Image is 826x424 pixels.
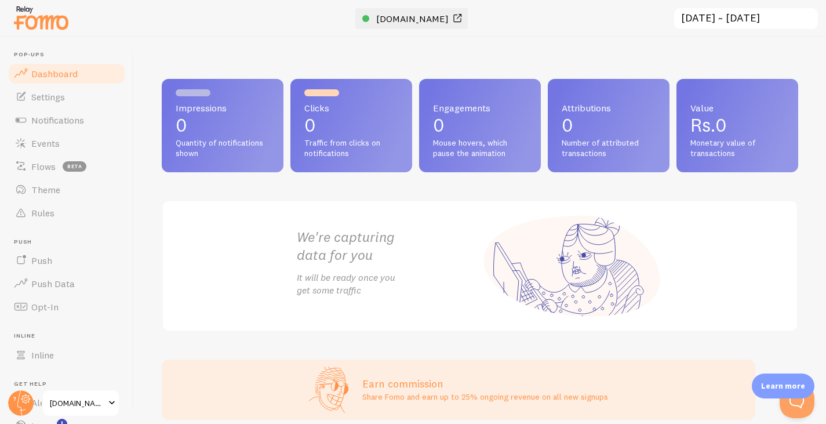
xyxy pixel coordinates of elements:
[690,103,784,113] span: Value
[297,271,480,298] p: It will be ready once you get some traffic
[63,161,86,172] span: beta
[7,62,126,85] a: Dashboard
[297,228,480,264] h2: We're capturing data for you
[31,161,56,172] span: Flows
[42,389,120,417] a: [DOMAIN_NAME]
[31,114,84,126] span: Notifications
[31,91,65,103] span: Settings
[31,255,52,266] span: Push
[7,272,126,295] a: Push Data
[31,68,78,79] span: Dashboard
[780,383,814,418] iframe: Help Scout Beacon - Open
[304,103,398,113] span: Clicks
[14,51,126,59] span: Pop-ups
[761,380,805,392] p: Learn more
[7,132,126,155] a: Events
[31,349,54,361] span: Inline
[14,238,126,246] span: Push
[7,85,126,108] a: Settings
[31,278,75,289] span: Push Data
[752,374,814,398] div: Learn more
[176,116,270,135] p: 0
[690,114,727,136] span: Rs.0
[31,137,60,149] span: Events
[562,138,656,158] span: Number of attributed transactions
[7,201,126,224] a: Rules
[7,343,126,367] a: Inline
[562,103,656,113] span: Attributions
[433,116,527,135] p: 0
[362,391,608,403] p: Share Fomo and earn up to 25% ongoing revenue on all new signups
[31,184,60,195] span: Theme
[14,380,126,388] span: Get Help
[304,116,398,135] p: 0
[7,155,126,178] a: Flows beta
[31,301,59,313] span: Opt-In
[7,249,126,272] a: Push
[433,103,527,113] span: Engagements
[7,178,126,201] a: Theme
[50,396,105,410] span: [DOMAIN_NAME]
[14,332,126,340] span: Inline
[176,103,270,113] span: Impressions
[362,377,608,390] h3: Earn commission
[7,295,126,318] a: Opt-In
[176,138,270,158] span: Quantity of notifications shown
[433,138,527,158] span: Mouse hovers, which pause the animation
[12,3,70,32] img: fomo-relay-logo-orange.svg
[562,116,656,135] p: 0
[304,138,398,158] span: Traffic from clicks on notifications
[690,138,784,158] span: Monetary value of transactions
[7,108,126,132] a: Notifications
[31,207,54,219] span: Rules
